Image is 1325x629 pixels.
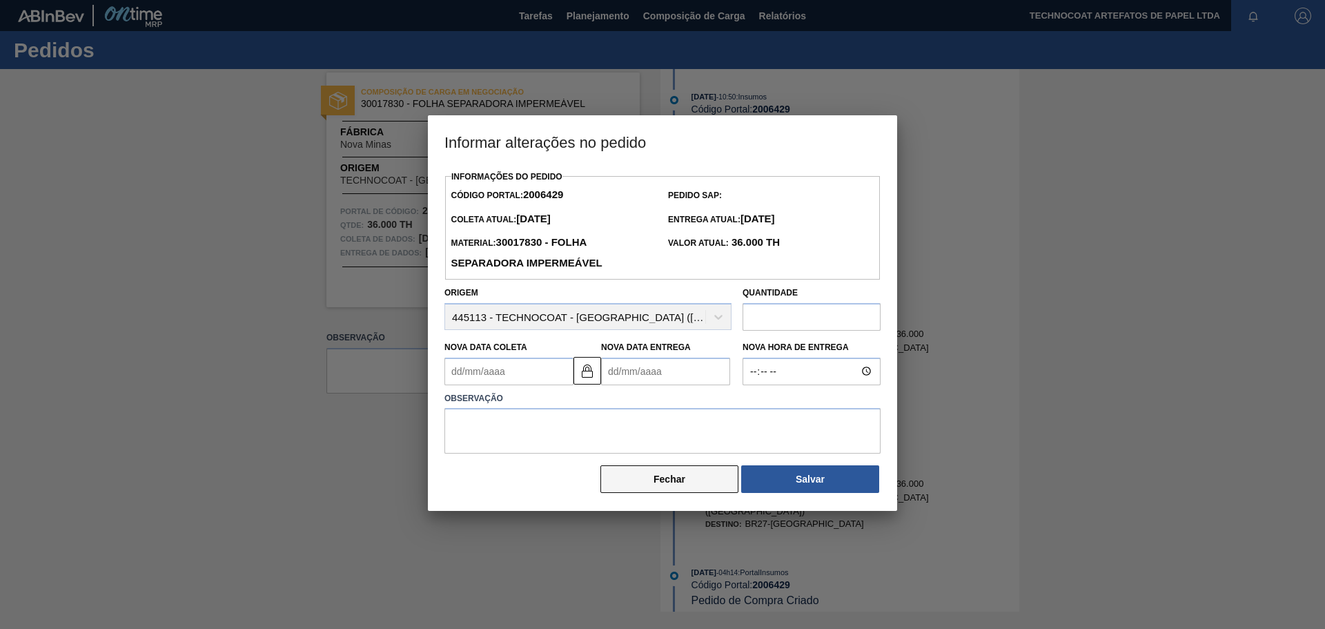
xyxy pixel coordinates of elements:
input: dd/mm/aaaa [601,358,730,385]
font: Nova Data Coleta [444,342,527,352]
font: Valor atual: [668,238,729,248]
font: Coleta Atual: [451,215,516,224]
font: [DATE] [516,213,551,224]
font: Pedido SAP: [668,191,722,200]
font: 36.000 TH [732,236,780,248]
font: Observação [444,394,503,403]
font: Salvar [796,474,825,485]
font: Nova Hora de Entrega [743,342,849,352]
button: trancado [573,357,601,385]
font: Informações do Pedido [451,172,562,182]
font: Quantidade [743,288,798,298]
img: trancado [579,362,596,379]
font: Material: [451,238,495,248]
input: dd/mm/aaaa [444,358,573,385]
font: Fechar [654,474,685,485]
button: Fechar [600,465,738,493]
font: Nova Data Entrega [601,342,691,352]
font: Origem [444,288,478,298]
font: 2006429 [523,188,563,200]
font: Informar alterações no pedido [444,134,646,151]
font: 30017830 - FOLHA SEPARADORA IMPERMEÁVEL [451,236,602,269]
button: Salvar [741,465,879,493]
font: Entrega atual: [668,215,740,224]
font: Código Portal: [451,191,522,200]
font: [DATE] [740,213,775,224]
